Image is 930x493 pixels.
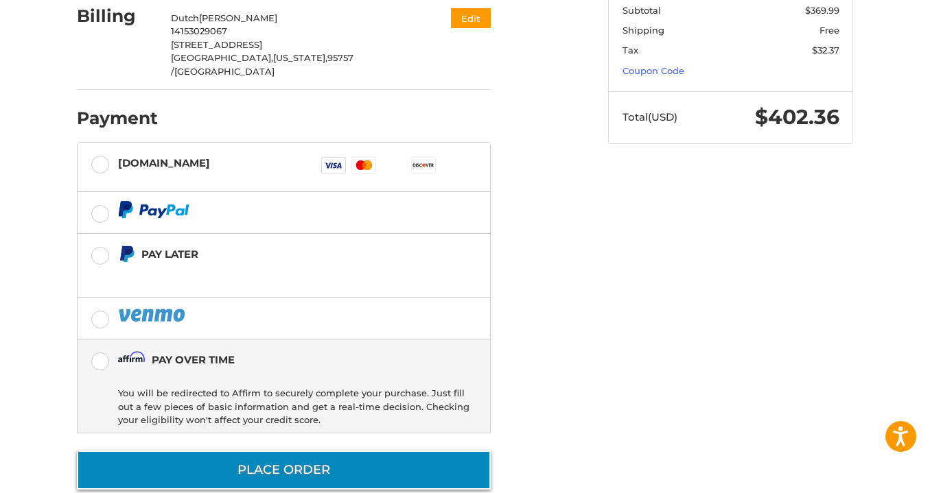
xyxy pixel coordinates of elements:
[77,5,157,27] h2: Billing
[171,25,227,36] span: 14153029067
[118,152,210,174] div: [DOMAIN_NAME]
[174,66,275,77] span: [GEOGRAPHIC_DATA]
[805,5,839,16] span: $369.99
[171,52,353,77] span: 95757 /
[171,52,273,63] span: [GEOGRAPHIC_DATA],
[623,25,664,36] span: Shipping
[817,456,930,493] iframe: Google Customer Reviews
[171,12,199,23] span: Dutch
[273,52,327,63] span: [US_STATE],
[118,269,405,280] iframe: PayPal Message 1
[623,65,684,76] a: Coupon Code
[623,45,638,56] span: Tax
[171,39,262,50] span: [STREET_ADDRESS]
[118,306,188,324] img: PayPal icon
[755,104,839,130] span: $402.36
[623,5,661,16] span: Subtotal
[77,108,158,129] h2: Payment
[118,201,189,218] img: PayPal icon
[623,110,677,123] span: Total (USD)
[812,45,839,56] span: $32.37
[118,245,135,263] img: Pay Later icon
[118,351,146,368] img: Affirm icon
[199,12,277,23] span: [PERSON_NAME]
[141,243,404,265] div: Pay Later
[451,8,491,28] button: Edit
[152,348,235,371] div: Pay over time
[118,381,470,433] div: You will be redirected to Affirm to securely complete your purchase. Just fill out a few pieces o...
[819,25,839,36] span: Free
[77,450,491,490] button: Place Order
